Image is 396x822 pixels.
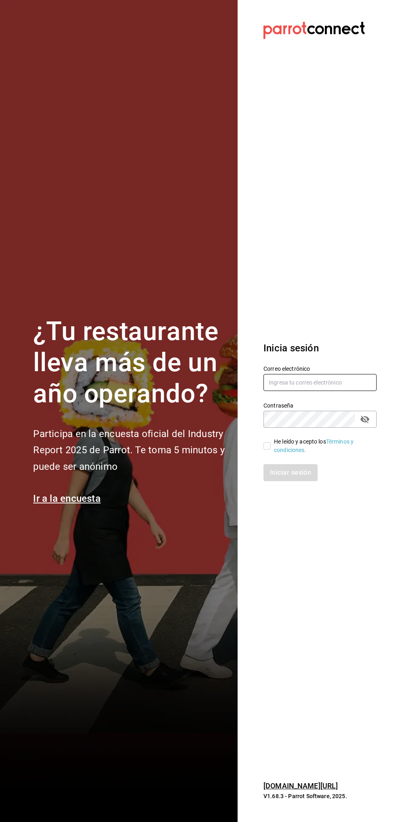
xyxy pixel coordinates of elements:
[263,366,377,372] label: Correo electrónico
[33,316,228,409] h1: ¿Tu restaurante lleva más de un año operando?
[33,493,101,504] a: Ir a la encuesta
[263,403,377,408] label: Contraseña
[274,437,370,454] div: He leído y acepto los
[263,792,377,800] p: V1.68.3 - Parrot Software, 2025.
[358,412,372,426] button: passwordField
[263,374,377,391] input: Ingresa tu correo electrónico
[33,426,228,475] h2: Participa en la encuesta oficial del Industry Report 2025 de Parrot. Te toma 5 minutos y puede se...
[263,782,338,790] a: [DOMAIN_NAME][URL]
[263,341,377,355] h3: Inicia sesión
